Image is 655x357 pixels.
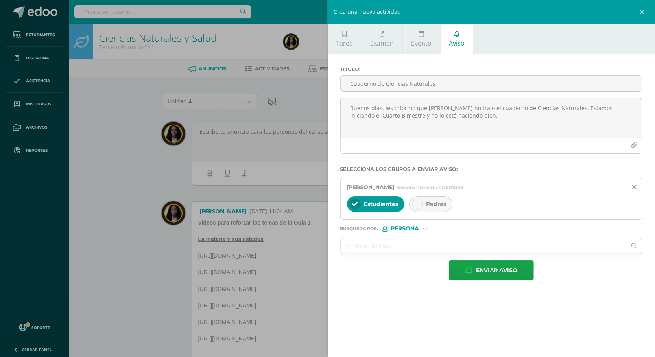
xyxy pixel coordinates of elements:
span: Evento [411,39,432,48]
a: Examen [362,24,402,54]
label: Selecciona los grupos a enviar aviso : [340,166,643,172]
span: Padres [426,201,447,208]
span: Tarea [336,39,353,48]
a: Evento [403,24,440,54]
input: Titulo [341,76,642,91]
span: Enviar aviso [476,261,518,280]
span: Tercero Primaria COS01008 [397,184,464,190]
a: Tarea [328,24,362,54]
textarea: Buenos días, les informo que [PERSON_NAME] no trajo el cuaderno de Ciencias Naturales. Estamos in... [341,98,642,138]
input: Ej. Mario Galindo [341,238,627,254]
button: Enviar aviso [449,260,534,280]
span: Examen [370,39,394,48]
span: Aviso [449,39,465,48]
span: Estudiantes [364,201,399,208]
label: Titulo : [340,66,643,72]
div: [object Object] [382,226,441,232]
span: [PERSON_NAME] [347,184,395,191]
a: Aviso [441,24,473,54]
span: Persona [391,226,419,231]
span: Búsqueda por : [340,226,378,231]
